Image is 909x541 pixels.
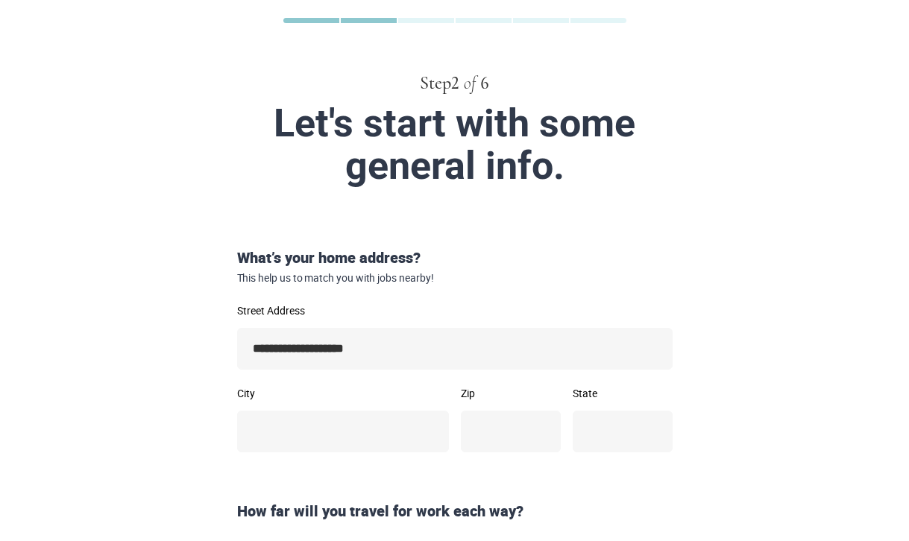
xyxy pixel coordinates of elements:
label: State [573,388,673,399]
span: This help us to match you with jobs nearby! [237,272,673,285]
div: Let's start with some general info. [103,102,807,187]
label: City [237,388,449,399]
label: Street Address [237,306,673,316]
div: Step 2 6 [73,71,837,96]
label: Zip [461,388,561,399]
span: of [464,75,476,92]
div: What’s your home address? [231,247,679,285]
div: How far will you travel for work each way? [231,501,679,522]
